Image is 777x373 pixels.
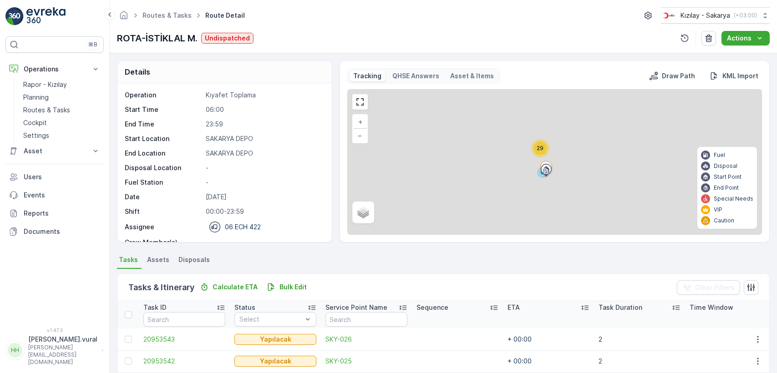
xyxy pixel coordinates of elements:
a: Routes & Tasks [142,11,192,19]
p: Select [239,315,302,324]
p: [PERSON_NAME][EMAIL_ADDRESS][DOMAIN_NAME] [28,344,97,366]
span: Route Detail [203,11,247,20]
p: Tasks & Itinerary [128,281,194,294]
p: 00:00-23:59 [206,207,322,216]
p: VIP [714,206,722,213]
span: Tasks [119,255,138,264]
div: Toggle Row Selected [125,358,132,365]
a: 20953543 [143,335,225,344]
a: Zoom Out [353,129,367,142]
p: Calculate ETA [213,282,258,292]
p: Events [24,191,100,200]
p: Task Duration [599,303,642,312]
p: Details [125,66,150,77]
td: 2 [594,350,685,372]
p: Assignee [125,222,154,232]
p: Kıyafet Toplama [206,91,322,100]
a: Events [5,186,104,204]
a: Planning [20,91,104,104]
img: k%C4%B1z%C4%B1lay_DTAvauz.png [661,10,677,20]
p: - [206,238,322,247]
p: Crew Member(s) [125,238,202,247]
a: 20953542 [143,357,225,366]
p: Settings [23,131,49,140]
p: - [206,178,322,187]
p: Start Point [714,173,741,181]
a: Routes & Tasks [20,104,104,116]
img: logo [5,7,24,25]
p: Sequence [416,303,448,312]
p: Start Location [125,134,202,143]
p: Undispatched [205,34,250,43]
button: Yapılacak [234,334,316,345]
a: SKY-025 [325,357,407,366]
p: ETA [508,303,520,312]
p: Asset [24,146,86,156]
p: Yapılacak [260,357,291,366]
p: Draw Path [662,71,695,81]
button: KML Import [706,71,762,81]
p: Disposal [714,162,737,170]
p: SAKARYA DEPO [206,134,322,143]
a: Users [5,168,104,186]
a: Rapor - Kızılay [20,78,104,91]
a: Settings [20,129,104,142]
p: Operation [125,91,202,100]
div: 29 [531,139,549,157]
p: Actions [727,34,752,43]
p: Reports [24,209,100,218]
p: End Point [714,184,739,192]
button: Undispatched [201,33,254,44]
span: − [358,131,362,139]
p: ( +03:00 ) [734,12,757,19]
p: Cockpit [23,118,47,127]
p: Time Window [690,303,733,312]
p: Date [125,192,202,202]
p: 06:00 [206,105,322,114]
p: Documents [24,227,100,236]
button: Draw Path [645,71,699,81]
p: Fuel [714,151,725,159]
p: Kızılay - Sakarya [681,11,730,20]
p: SAKARYA DEPO [206,149,322,158]
button: Actions [721,31,770,45]
span: v 1.47.3 [5,328,104,333]
span: + [358,118,362,126]
p: Clear Filters [695,283,735,292]
td: + 00:00 [503,328,594,350]
span: Assets [147,255,169,264]
p: Yapılacak [260,335,291,344]
a: Reports [5,204,104,222]
button: Yapılacak [234,356,316,367]
p: - [206,163,322,172]
p: [PERSON_NAME].vural [28,335,97,344]
a: View Fullscreen [353,95,367,109]
p: Start Time [125,105,202,114]
p: Special Needs [714,195,753,202]
span: 29 [537,145,543,151]
p: Users [24,172,100,181]
p: Disposal Location [125,163,202,172]
p: Status [234,303,255,312]
p: Fuel Station [125,178,202,187]
div: Toggle Row Selected [125,336,132,343]
p: [DATE] [206,192,322,202]
input: Search [143,312,225,327]
button: Operations [5,60,104,78]
img: logo_light-DOdMpM7g.png [26,7,66,25]
p: Caution [714,217,734,224]
p: QHSE Answers [392,71,439,81]
p: 06 ECH 422 [225,222,261,232]
p: KML Import [722,71,758,81]
p: Routes & Tasks [23,106,70,115]
p: Task ID [143,303,167,312]
p: End Location [125,149,202,158]
p: Asset & Items [450,71,494,81]
span: Disposals [178,255,210,264]
div: HH [8,343,22,358]
a: Documents [5,222,104,241]
a: Zoom In [353,115,367,129]
p: Shift [125,207,202,216]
